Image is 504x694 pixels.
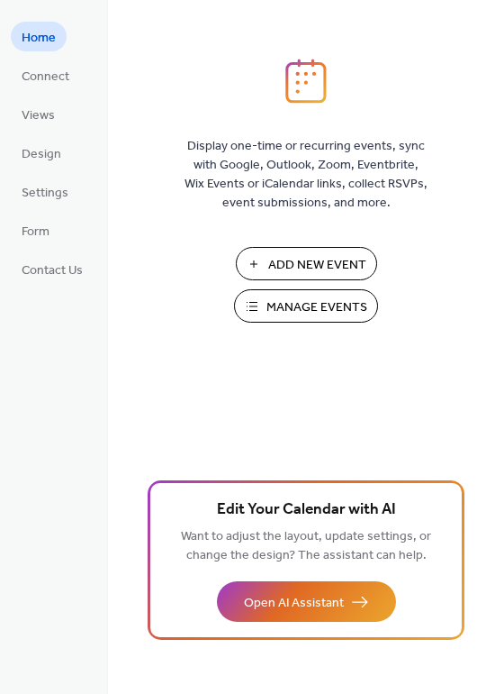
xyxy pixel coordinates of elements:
span: Add New Event [268,256,366,275]
a: Home [11,22,67,51]
span: Design [22,145,61,164]
span: Want to adjust the layout, update settings, or change the design? The assistant can help. [181,525,431,568]
span: Contact Us [22,261,83,280]
a: Settings [11,177,79,206]
button: Open AI Assistant [217,581,396,622]
span: Form [22,223,49,242]
a: Form [11,215,60,245]
span: Views [22,106,55,125]
span: Settings [22,184,68,203]
a: Views [11,99,66,129]
a: Connect [11,60,80,90]
span: Home [22,29,56,48]
button: Manage Events [234,289,378,323]
span: Connect [22,68,69,87]
span: Manage Events [266,298,367,317]
button: Add New Event [236,247,377,280]
span: Open AI Assistant [244,594,344,613]
a: Contact Us [11,254,94,284]
span: Edit Your Calendar with AI [217,498,396,523]
img: logo_icon.svg [285,59,327,104]
a: Design [11,138,72,168]
span: Display one-time or recurring events, sync with Google, Outlook, Zoom, Eventbrite, Wix Events or ... [184,137,427,213]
